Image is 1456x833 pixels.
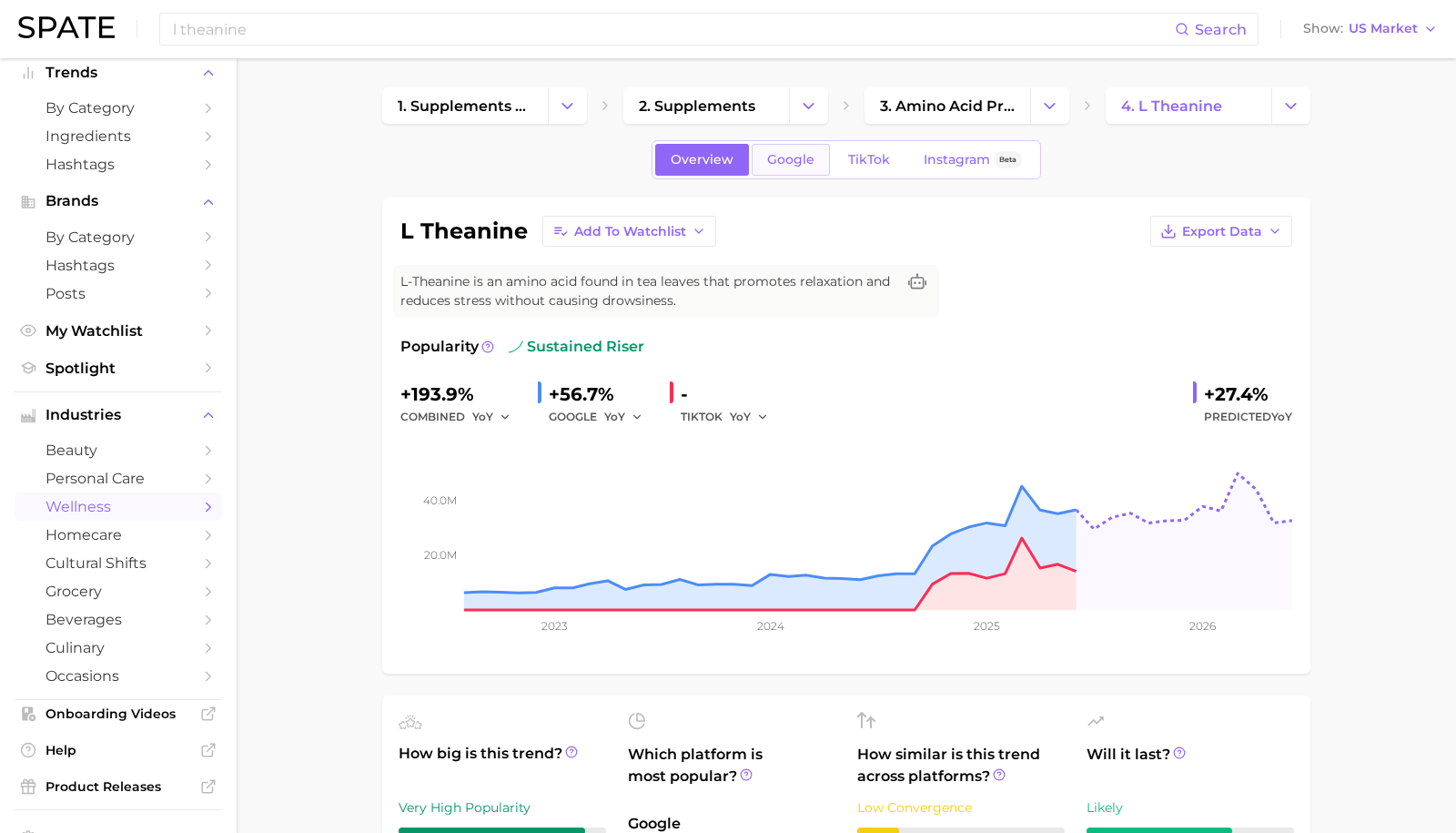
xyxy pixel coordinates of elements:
[15,150,222,178] a: Hashtags
[45,127,191,145] span: Ingredients
[15,188,222,215] button: Brands
[45,667,191,685] span: occasions
[15,549,222,577] a: cultural shifts
[542,216,716,247] button: Add to Watchlist
[400,406,523,428] div: combined
[833,144,905,176] a: TikTok
[45,65,191,81] span: Trends
[848,152,890,168] span: TikTok
[974,619,1000,633] tspan: 2025
[15,59,222,86] button: Trends
[399,743,606,787] span: How big is this trend?
[15,634,222,662] a: culinary
[549,380,655,409] div: +56.7%
[45,639,191,656] span: culinary
[15,354,222,382] a: Spotlight
[18,16,115,38] img: SPATE
[15,605,222,634] a: beverages
[752,144,830,176] a: Google
[45,706,191,722] span: Onboarding Videos
[655,144,749,176] a: Overview
[730,406,769,428] button: YoY
[908,144,1037,176] a: InstagramBeta
[1121,97,1222,115] span: 4. l theanine
[398,97,532,115] span: 1. supplements & ingestibles
[45,99,191,117] span: by Category
[509,340,523,354] img: sustained riser
[171,14,1175,45] input: Search here for a brand, industry, or ingredient
[45,156,191,173] span: Hashtags
[45,360,191,377] span: Spotlight
[45,526,191,543] span: homecare
[400,336,479,358] span: Popularity
[1303,24,1343,34] span: Show
[15,521,222,549] a: homecare
[1299,17,1442,41] button: ShowUS Market
[789,87,828,124] button: Change Category
[15,464,222,493] a: personal care
[15,279,222,308] a: Posts
[1195,21,1247,38] span: Search
[15,94,222,122] a: by Category
[541,619,568,633] tspan: 2023
[628,744,835,804] span: Which platform is most popular?
[45,257,191,274] span: Hashtags
[45,611,191,628] span: beverages
[45,554,191,572] span: cultural shifts
[1150,216,1292,247] button: Export Data
[15,577,222,605] a: grocery
[15,736,222,764] a: Help
[15,773,222,800] a: Product Releases
[857,797,1065,818] div: Low Convergence
[472,406,511,428] button: YoY
[857,744,1065,787] span: How similar is this trend across platforms?
[549,406,655,428] div: GOOGLE
[45,442,191,459] span: beauty
[574,224,686,239] span: Add to Watchlist
[382,87,548,124] a: 1. supplements & ingestibles
[757,619,784,633] tspan: 2024
[15,122,222,150] a: Ingredients
[15,223,222,251] a: by Category
[1204,380,1292,409] div: +27.4%
[623,87,789,124] a: 2. supplements
[548,87,587,124] button: Change Category
[472,409,493,424] span: YoY
[399,797,606,818] div: Very High Popularity
[864,87,1030,124] a: 3. amino acid products
[45,498,191,515] span: wellness
[924,152,990,168] span: Instagram
[604,406,643,428] button: YoY
[45,470,191,487] span: personal care
[15,662,222,690] a: occasions
[767,152,814,168] span: Google
[45,742,191,758] span: Help
[681,406,781,428] div: TIKTOK
[730,409,751,424] span: YoY
[1271,87,1310,124] button: Change Category
[1087,797,1294,818] div: Likely
[1189,619,1216,633] tspan: 2026
[15,436,222,464] a: beauty
[45,583,191,600] span: grocery
[1349,24,1418,34] span: US Market
[1271,410,1292,423] span: YoY
[15,401,222,429] button: Industries
[400,272,895,310] span: L-Theanine is an amino acid found in tea leaves that promotes relaxation and reduces stress witho...
[1182,224,1262,239] span: Export Data
[15,700,222,727] a: Onboarding Videos
[400,220,528,242] h1: l theanine
[400,380,523,409] div: +193.9%
[880,97,1015,115] span: 3. amino acid products
[999,152,1016,168] span: Beta
[1106,87,1271,124] a: 4. l theanine
[45,193,191,209] span: Brands
[15,251,222,279] a: Hashtags
[45,285,191,302] span: Posts
[509,336,644,358] span: sustained riser
[681,380,781,409] div: -
[15,317,222,345] a: My Watchlist
[15,493,222,521] a: wellness
[671,152,733,168] span: Overview
[604,409,625,424] span: YoY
